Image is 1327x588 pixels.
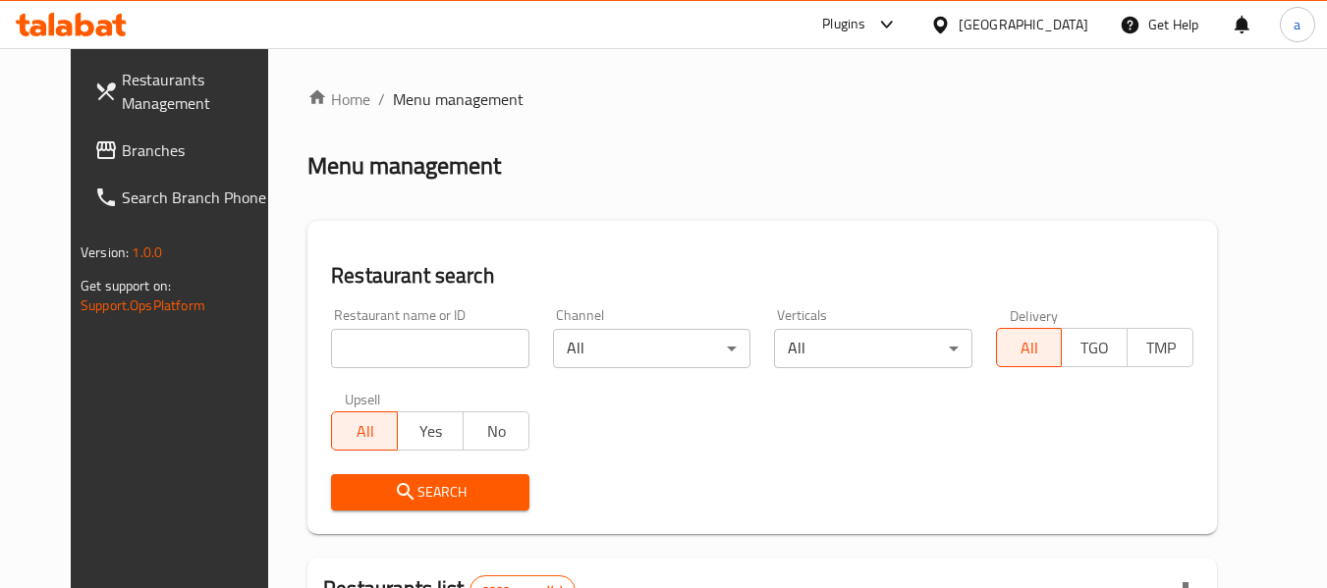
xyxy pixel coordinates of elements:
h2: Menu management [307,150,501,182]
span: No [471,417,522,446]
span: All [340,417,390,446]
span: 1.0.0 [132,240,162,265]
button: TGO [1061,328,1128,367]
button: Search [331,474,528,510]
h2: Restaurant search [331,261,1193,291]
a: Branches [79,127,293,174]
li: / [378,87,385,111]
label: Upsell [345,392,381,405]
span: TMP [1135,334,1186,362]
div: [GEOGRAPHIC_DATA] [959,14,1088,35]
span: Get support on: [81,273,171,298]
span: Branches [122,138,277,162]
a: Support.OpsPlatform [81,293,205,318]
input: Search for restaurant name or ID.. [331,329,528,368]
div: Plugins [822,13,865,36]
span: a [1294,14,1300,35]
span: Menu management [393,87,524,111]
button: All [331,411,398,451]
button: Yes [397,411,464,451]
nav: breadcrumb [307,87,1217,111]
a: Restaurants Management [79,56,293,127]
a: Home [307,87,370,111]
button: No [463,411,529,451]
label: Delivery [1010,308,1059,322]
span: Search Branch Phone [122,186,277,209]
span: Restaurants Management [122,68,277,115]
div: All [774,329,971,368]
span: TGO [1070,334,1120,362]
span: All [1005,334,1055,362]
span: Version: [81,240,129,265]
span: Search [347,480,513,505]
button: All [996,328,1063,367]
a: Search Branch Phone [79,174,293,221]
div: All [553,329,750,368]
span: Yes [406,417,456,446]
button: TMP [1127,328,1193,367]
